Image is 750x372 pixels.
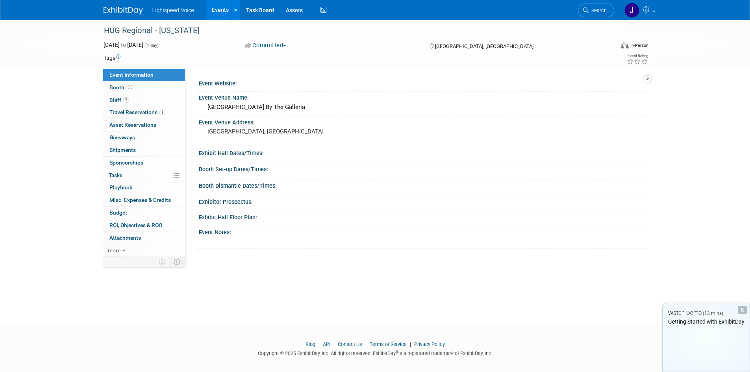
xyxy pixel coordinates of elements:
[199,180,647,190] div: Booth Dismantle Dates/Times:
[103,106,185,118] a: Travel Reservations1
[103,219,185,231] a: ROI, Objectives & ROO
[108,247,120,254] span: more
[578,4,614,17] a: Search
[103,131,185,144] a: Giveaways
[103,81,185,94] a: Booth
[123,97,129,103] span: 1
[109,109,165,115] span: Travel Reservations
[101,24,602,38] div: HUG Regional - [US_STATE]
[152,7,194,13] span: Lightspeed Voice
[370,341,407,347] a: Terms of Service
[169,257,185,267] td: Toggle Event Tabs
[323,341,330,347] a: API
[624,3,639,18] img: Jamie Onufrak
[109,184,132,191] span: Playbook
[109,172,122,178] span: Tasks
[103,169,185,181] a: Tasks
[103,119,185,131] a: Asset Reservations
[104,7,143,15] img: ExhibitDay
[331,341,337,347] span: |
[630,43,648,48] div: In-Person
[109,209,127,216] span: Budget
[103,232,185,244] a: Attachments
[103,94,185,106] a: Staff1
[109,97,129,103] span: Staff
[317,341,322,347] span: |
[109,84,134,91] span: Booth
[408,341,413,347] span: |
[306,341,315,347] a: Blog
[126,84,134,90] span: Booth not reserved yet
[109,159,143,166] span: Sponsorships
[396,350,398,354] sup: ®
[199,196,647,206] div: Exhibitor Prospectus:
[703,311,723,316] span: (13 mins)
[663,309,750,317] div: Watch Demo
[103,194,185,206] a: Misc. Expenses & Credits
[144,43,159,48] span: (1 day)
[738,306,747,314] div: Dismiss
[103,244,185,257] a: more
[414,341,445,347] a: Privacy Policy
[207,128,377,135] pre: [GEOGRAPHIC_DATA], [GEOGRAPHIC_DATA]
[199,211,647,221] div: Exhibit Hall Floor Plan:
[435,43,533,49] span: [GEOGRAPHIC_DATA], [GEOGRAPHIC_DATA]
[199,226,647,236] div: Event Notes:
[109,134,135,141] span: Giveaways
[103,207,185,219] a: Budget
[159,109,165,115] span: 1
[663,318,750,326] div: Getting Started with ExhibitDay
[568,41,649,53] div: Event Format
[103,69,185,81] a: Event Information
[120,42,127,48] span: to
[103,157,185,169] a: Sponsorships
[156,257,169,267] td: Personalize Event Tab Strip
[199,117,647,126] div: Event Venue Address:
[109,235,141,241] span: Attachments
[199,92,647,102] div: Event Venue Name:
[109,222,162,228] span: ROI, Objectives & ROO
[338,341,362,347] a: Contact Us
[104,54,120,62] td: Tags
[103,144,185,156] a: Shipments
[104,42,143,48] span: [DATE] [DATE]
[627,54,648,58] div: Event Rating
[199,78,647,87] div: Event Website:
[589,7,607,13] span: Search
[109,72,154,78] span: Event Information
[243,41,289,50] button: Committed
[103,181,185,194] a: Playbook
[621,42,629,48] img: Format-Inperson.png
[199,147,647,157] div: Exhibit Hall Dates/Times:
[109,122,156,128] span: Asset Reservations
[109,197,171,203] span: Misc. Expenses & Credits
[205,101,641,113] div: [GEOGRAPHIC_DATA] By The Galleria
[199,163,647,173] div: Booth Set-up Dates/Times:
[109,147,136,153] span: Shipments
[363,341,369,347] span: |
